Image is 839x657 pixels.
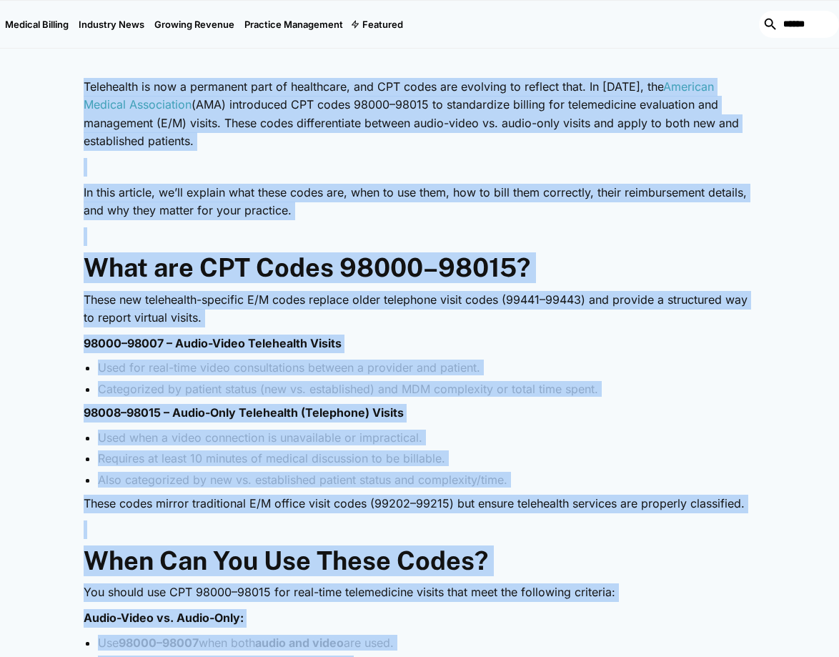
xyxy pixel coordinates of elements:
[84,495,755,513] p: These codes mirror traditional E/M office visit codes (99202–99215) but ensure telehealth service...
[98,450,755,466] li: Requires at least 10 minutes of medical discussion to be billable.
[84,405,404,420] strong: 98008–98015 – Audio-Only Telehealth (Telephone) Visits
[84,227,755,246] p: ‍
[255,636,344,650] strong: audio and video
[98,381,755,397] li: Categorized by patient status (new vs. established) and MDM complexity or total time spent.
[84,611,244,625] strong: Audio-Video vs. Audio-Only:
[84,252,530,282] strong: What are CPT Codes 98000–98015?
[84,520,755,539] p: ‍
[149,1,239,48] a: Growing Revenue
[348,1,408,48] div: Featured
[84,291,755,327] p: These new telehealth-specific E/M codes replace older telephone visit codes (99441–99443) and pro...
[84,184,755,220] p: In this article, we’ll explain what these codes are, when to use them, how to bill them correctly...
[84,158,755,177] p: ‍
[84,583,755,602] p: You should use CPT 98000–98015 for real-time telemedicine visits that meet the following criteria:
[84,78,755,151] p: Telehealth is now a permanent part of healthcare, and CPT codes are evolving to reflect that. In ...
[98,360,755,375] li: Used for real-time video consultations between a provider and patient.
[119,636,199,650] strong: 98000–98007
[239,1,348,48] a: Practice Management
[84,545,488,576] strong: When Can You Use These Codes?
[84,336,342,350] strong: 98000–98007 – Audio-Video Telehealth Visits
[98,635,755,651] li: Use when both are used.
[74,1,149,48] a: Industry News
[98,430,755,445] li: Used when a video connection is unavailable or impractical.
[98,472,755,488] li: Also categorized by new vs. established patient status and complexity/time.
[362,19,403,30] div: Featured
